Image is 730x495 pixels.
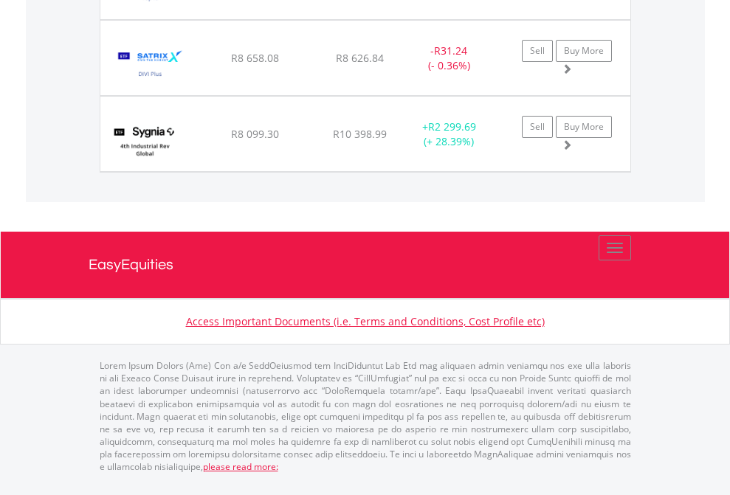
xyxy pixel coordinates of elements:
[434,44,467,58] span: R31.24
[186,314,545,328] a: Access Important Documents (i.e. Terms and Conditions, Cost Profile etc)
[403,44,495,73] div: - (- 0.36%)
[231,51,279,65] span: R8 658.08
[403,120,495,149] div: + (+ 28.39%)
[108,115,182,167] img: EQU.ZA.SYG4IR.png
[231,127,279,141] span: R8 099.30
[428,120,476,134] span: R2 299.69
[108,39,193,91] img: EQU.ZA.STXDIV.png
[556,116,612,138] a: Buy More
[336,51,384,65] span: R8 626.84
[522,40,553,62] a: Sell
[333,127,387,141] span: R10 398.99
[522,116,553,138] a: Sell
[203,460,278,473] a: please read more:
[556,40,612,62] a: Buy More
[100,359,631,473] p: Lorem Ipsum Dolors (Ame) Con a/e SeddOeiusmod tem InciDiduntut Lab Etd mag aliquaen admin veniamq...
[89,232,642,298] a: EasyEquities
